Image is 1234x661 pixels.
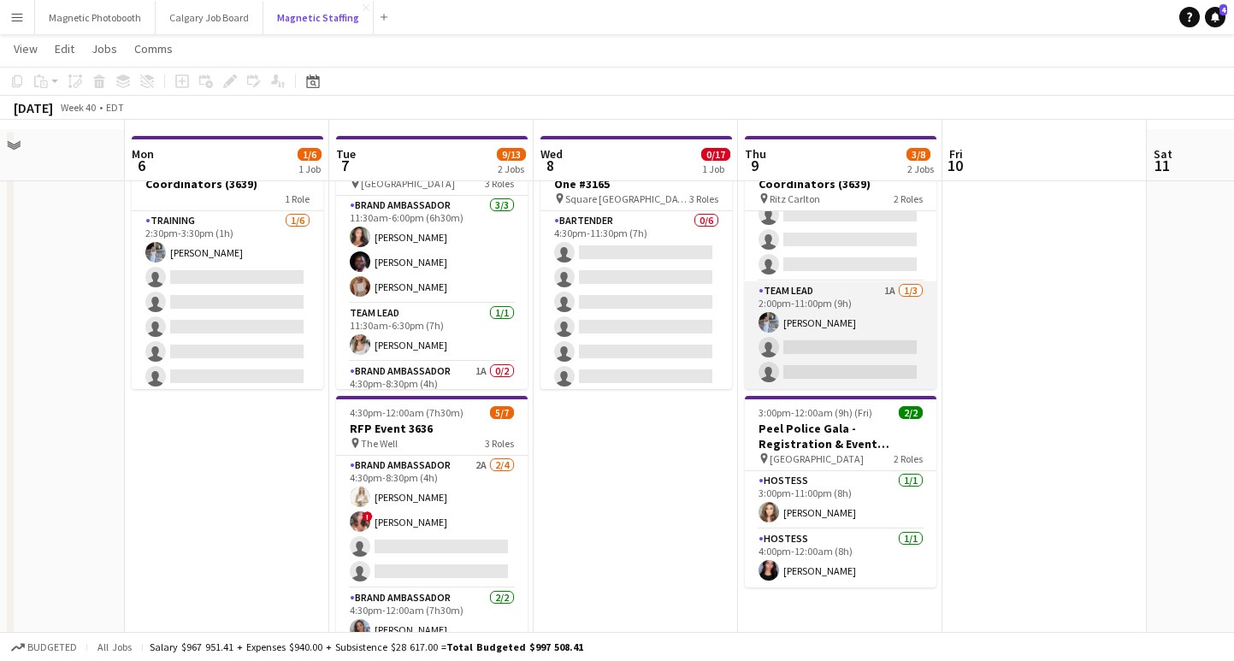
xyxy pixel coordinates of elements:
[298,148,322,161] span: 1/6
[9,638,80,657] button: Budgeted
[336,146,356,162] span: Tue
[334,156,356,175] span: 7
[759,406,872,419] span: 3:00pm-12:00am (9h) (Fri)
[485,437,514,450] span: 3 Roles
[907,162,934,175] div: 2 Jobs
[894,452,923,465] span: 2 Roles
[56,101,99,114] span: Week 40
[770,192,820,205] span: Ritz Carlton
[742,156,766,175] span: 9
[490,406,514,419] span: 5/7
[745,281,936,389] app-card-role: Team Lead1A1/32:00pm-11:00pm (9h)[PERSON_NAME]
[361,437,398,450] span: The Well
[538,156,563,175] span: 8
[540,146,563,162] span: Wed
[156,1,263,34] button: Calgary Job Board
[701,148,730,161] span: 0/17
[336,196,528,304] app-card-role: Brand Ambassador3/311:30am-6:00pm (6h30m)[PERSON_NAME][PERSON_NAME][PERSON_NAME]
[92,41,117,56] span: Jobs
[949,146,963,162] span: Fri
[85,38,124,60] a: Jobs
[35,1,156,34] button: Magnetic Photobooth
[27,641,77,653] span: Budgeted
[540,136,732,389] app-job-card: 4:30pm-11:30pm (7h)0/17Food District Event - Square One #3165 Square [GEOGRAPHIC_DATA]3 RolesBart...
[336,421,528,436] h3: RFP Event 3636
[363,511,373,522] span: !
[446,640,583,653] span: Total Budgeted $997 508.41
[94,640,135,653] span: All jobs
[150,640,583,653] div: Salary $967 951.41 + Expenses $940.00 + Subsistence $28 617.00 =
[745,529,936,587] app-card-role: Hostess1/14:00pm-12:00am (8h)[PERSON_NAME]
[745,136,936,389] app-job-card: 1:30pm-11:00pm (9h30m)1/6Sunlife Conference - Event Coordinators (3639) Ritz Carlton2 RolesTeam L...
[106,101,124,114] div: EDT
[702,162,729,175] div: 1 Job
[14,99,53,116] div: [DATE]
[899,406,923,419] span: 2/2
[689,192,718,205] span: 3 Roles
[336,362,528,445] app-card-role: Brand Ambassador1A0/24:30pm-8:30pm (4h)
[350,406,490,419] span: 4:30pm-12:00am (7h30m) (Wed)
[336,396,528,649] app-job-card: 4:30pm-12:00am (7h30m) (Wed)5/7RFP Event 3636 The Well3 RolesBrand Ambassador2A2/44:30pm-8:30pm (...
[770,452,864,465] span: [GEOGRAPHIC_DATA]
[745,421,936,451] h3: Peel Police Gala - Registration & Event Support (3111)
[894,192,923,205] span: 2 Roles
[285,192,310,205] span: 1 Role
[129,156,154,175] span: 6
[906,148,930,161] span: 3/8
[361,177,455,190] span: [GEOGRAPHIC_DATA]
[745,471,936,529] app-card-role: Hostess1/13:00pm-11:00pm (8h)[PERSON_NAME]
[336,304,528,362] app-card-role: Team Lead1/111:30am-6:30pm (7h)[PERSON_NAME]
[132,211,323,393] app-card-role: Training1/62:30pm-3:30pm (1h)[PERSON_NAME]
[132,136,323,389] app-job-card: 2:30pm-3:30pm (1h)1/6Sunlife Conference - Event Coordinators (3639)1 RoleTraining1/62:30pm-3:30pm...
[1154,146,1172,162] span: Sat
[336,136,528,389] app-job-card: 11:30am-8:30pm (9h)4/6RFP Event 3636 [GEOGRAPHIC_DATA]3 RolesBrand Ambassador3/311:30am-6:00pm (6...
[565,192,689,205] span: Square [GEOGRAPHIC_DATA]
[134,41,173,56] span: Comms
[745,174,936,281] app-card-role: Team Lead0/31:30pm-5:30pm (4h)
[497,148,526,161] span: 9/13
[336,456,528,588] app-card-role: Brand Ambassador2A2/44:30pm-8:30pm (4h)[PERSON_NAME]![PERSON_NAME]
[1219,4,1227,15] span: 4
[1151,156,1172,175] span: 11
[745,146,766,162] span: Thu
[540,211,732,393] app-card-role: Bartender0/64:30pm-11:30pm (7h)
[55,41,74,56] span: Edit
[14,41,38,56] span: View
[7,38,44,60] a: View
[485,177,514,190] span: 3 Roles
[127,38,180,60] a: Comms
[132,146,154,162] span: Mon
[48,38,81,60] a: Edit
[947,156,963,175] span: 10
[745,396,936,587] app-job-card: 3:00pm-12:00am (9h) (Fri)2/2Peel Police Gala - Registration & Event Support (3111) [GEOGRAPHIC_DA...
[263,1,374,34] button: Magnetic Staffing
[1205,7,1225,27] a: 4
[498,162,525,175] div: 2 Jobs
[298,162,321,175] div: 1 Job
